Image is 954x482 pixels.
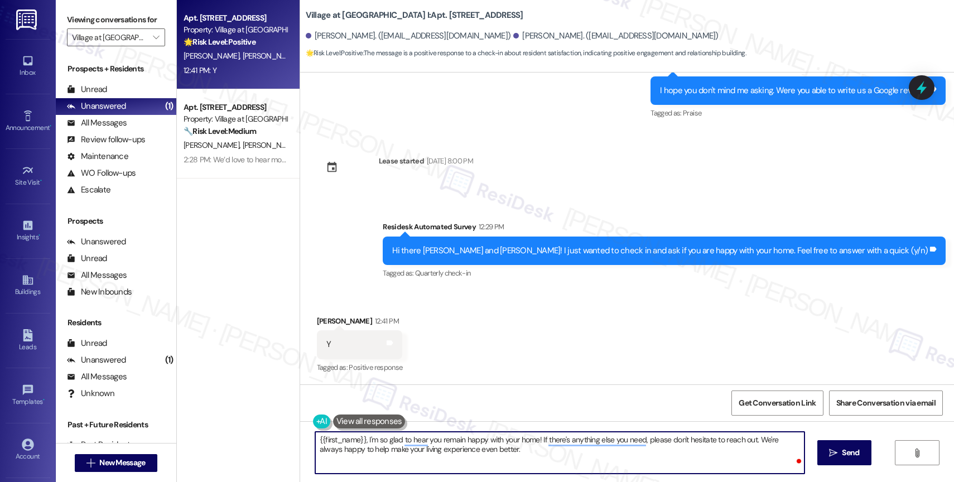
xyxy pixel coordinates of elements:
[317,359,403,375] div: Tagged as:
[67,371,127,383] div: All Messages
[6,161,50,191] a: Site Visit •
[372,315,399,327] div: 12:41 PM
[162,351,176,369] div: (1)
[6,435,50,465] a: Account
[415,268,470,278] span: Quarterly check-in
[67,286,132,298] div: New Inbounds
[306,30,511,42] div: [PERSON_NAME]. ([EMAIL_ADDRESS][DOMAIN_NAME])
[6,51,50,81] a: Inbox
[184,51,243,61] span: [PERSON_NAME]
[392,245,928,257] div: Hi there [PERSON_NAME] and [PERSON_NAME]! I just wanted to check in and ask if you are happy with...
[75,454,157,472] button: New Message
[651,105,946,121] div: Tagged as:
[86,459,95,467] i: 
[184,155,744,165] div: 2:28 PM: We’d love to hear more about your experience. Is everything at Village at [GEOGRAPHIC_DA...
[306,9,523,21] b: Village at [GEOGRAPHIC_DATA] I: Apt. [STREET_ADDRESS]
[242,140,298,150] span: [PERSON_NAME]
[184,12,287,24] div: Apt. [STREET_ADDRESS]
[40,177,42,185] span: •
[56,215,176,227] div: Prospects
[50,122,51,130] span: •
[660,85,928,97] div: I hope you don't mind me asking. Were you able to write us a Google review?
[383,265,946,281] div: Tagged as:
[476,221,504,233] div: 12:29 PM
[184,113,287,125] div: Property: Village at [GEOGRAPHIC_DATA] I
[67,354,126,366] div: Unanswered
[184,102,287,113] div: Apt. [STREET_ADDRESS]
[38,232,40,239] span: •
[67,84,107,95] div: Unread
[383,221,946,237] div: Residesk Automated Survey
[379,155,425,167] div: Lease started
[67,236,126,248] div: Unanswered
[56,63,176,75] div: Prospects + Residents
[184,140,243,150] span: [PERSON_NAME]
[67,100,126,112] div: Unanswered
[836,397,936,409] span: Share Conversation via email
[842,447,859,459] span: Send
[67,439,134,451] div: Past Residents
[153,33,159,42] i: 
[67,167,136,179] div: WO Follow-ups
[67,151,128,162] div: Maintenance
[67,388,114,399] div: Unknown
[513,30,719,42] div: [PERSON_NAME]. ([EMAIL_ADDRESS][DOMAIN_NAME])
[829,391,943,416] button: Share Conversation via email
[306,49,363,57] strong: 🌟 Risk Level: Positive
[67,11,165,28] label: Viewing conversations for
[242,51,298,61] span: [PERSON_NAME]
[67,253,107,264] div: Unread
[56,419,176,431] div: Past + Future Residents
[6,380,50,411] a: Templates •
[739,397,816,409] span: Get Conversation Link
[99,457,145,469] span: New Message
[184,65,216,75] div: 12:41 PM: Y
[315,432,804,474] textarea: To enrich screen reader interactions, please activate Accessibility in Grammarly extension settings
[184,24,287,36] div: Property: Village at [GEOGRAPHIC_DATA] I
[43,396,45,404] span: •
[72,28,147,46] input: All communities
[184,126,256,136] strong: 🔧 Risk Level: Medium
[56,317,176,329] div: Residents
[67,134,145,146] div: Review follow-ups
[349,363,402,372] span: Positive response
[67,338,107,349] div: Unread
[913,449,921,457] i: 
[67,184,110,196] div: Escalate
[184,37,256,47] strong: 🌟 Risk Level: Positive
[731,391,823,416] button: Get Conversation Link
[6,271,50,301] a: Buildings
[67,269,127,281] div: All Messages
[424,155,473,167] div: [DATE] 8:00 PM
[162,98,176,115] div: (1)
[817,440,871,465] button: Send
[16,9,39,30] img: ResiDesk Logo
[683,108,701,118] span: Praise
[67,117,127,129] div: All Messages
[317,315,403,331] div: [PERSON_NAME]
[829,449,837,457] i: 
[306,47,746,59] span: : The message is a positive response to a check-in about resident satisfaction, indicating positi...
[6,216,50,246] a: Insights •
[326,339,331,350] div: Y
[6,326,50,356] a: Leads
